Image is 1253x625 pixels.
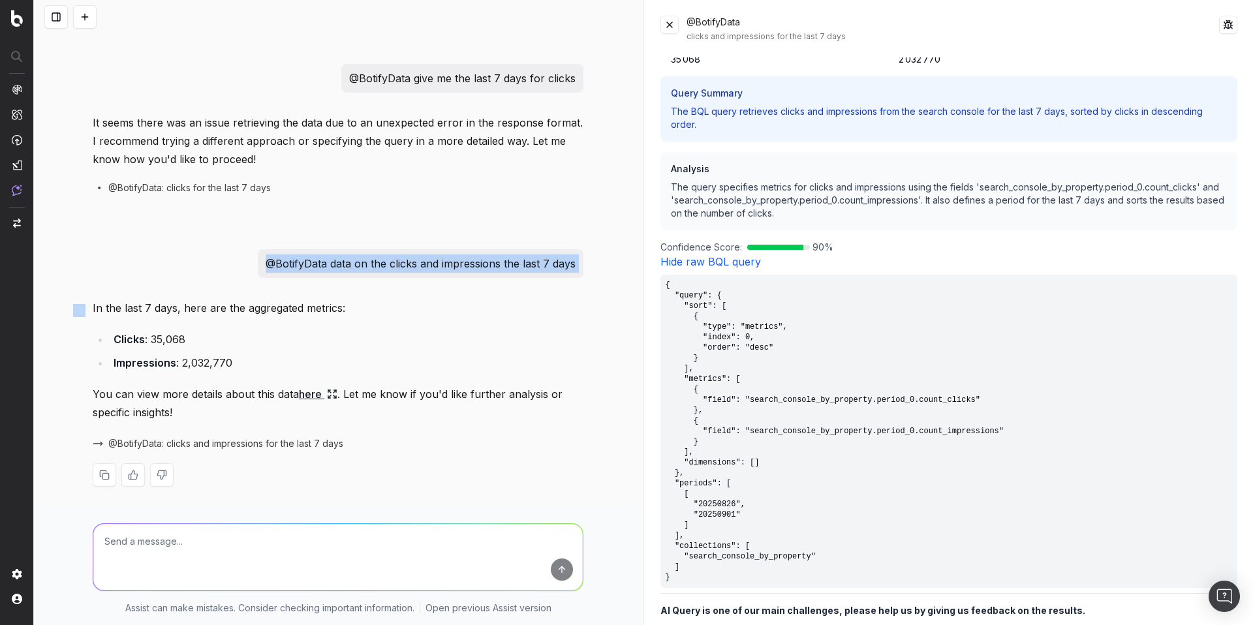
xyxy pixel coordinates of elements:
img: Botify logo [11,10,23,27]
strong: Clicks [114,333,145,346]
p: The query specifies metrics for clicks and impressions using the fields 'search_console_by_proper... [671,181,1228,220]
span: Confidence Score: [660,241,742,254]
span: @BotifyData: clicks for the last 7 days [108,181,271,194]
p: Assist can make mistakes. Consider checking important information. [125,602,414,615]
img: Analytics [12,84,22,95]
button: @BotifyData: clicks and impressions for the last 7 days [93,437,359,450]
h3: Query Summary [671,87,1228,100]
img: Botify assist logo [73,304,85,317]
img: My account [12,594,22,604]
img: Setting [12,569,22,579]
span: 90 % [812,241,833,254]
img: Intelligence [12,109,22,120]
h3: Analysis [671,162,1228,175]
img: Activation [12,134,22,145]
td: 2 032 770 [888,48,1237,72]
td: 35 068 [660,48,889,72]
pre: { "query": { "sort": [ { "type": "metrics", "index": 0, "order": "desc" } ], "metrics": [ { "fiel... [660,275,1238,588]
li: : 2,032,770 [110,354,583,372]
img: Studio [12,160,22,170]
p: @BotifyData data on the clicks and impressions the last 7 days [266,254,576,273]
p: You can view more details about this data . Let me know if you'd like further analysis or specifi... [93,385,583,421]
a: here [299,385,337,403]
p: It seems there was an issue retrieving the data due to an unexpected error in the response format... [93,114,583,168]
div: @BotifyData [687,16,1220,42]
li: : 35,068 [110,330,583,348]
p: @BotifyData give me the last 7 days for clicks [349,69,576,87]
img: Assist [12,185,22,196]
p: The BQL query retrieves clicks and impressions from the search console for the last 7 days, sorte... [671,105,1228,131]
img: Switch project [13,219,21,228]
p: In the last 7 days, here are the aggregated metrics: [93,299,583,317]
div: clicks and impressions for the last 7 days [687,31,1220,42]
span: @BotifyData: clicks and impressions for the last 7 days [108,437,343,450]
a: Hide raw BQL query [660,255,761,268]
div: Open Intercom Messenger [1209,581,1240,612]
b: AI Query is one of our main challenges, please help us by giving us feedback on the results. [660,605,1085,616]
a: Open previous Assist version [425,602,551,615]
strong: Impressions [114,356,176,369]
